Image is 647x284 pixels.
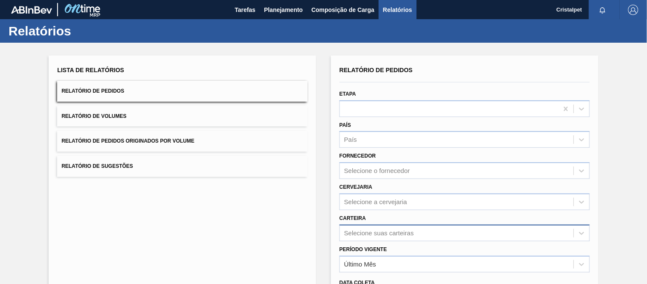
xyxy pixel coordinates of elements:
label: Etapa [339,91,356,97]
div: Selecione o fornecedor [344,167,410,175]
button: Relatório de Volumes [57,106,308,127]
span: Relatórios [383,5,412,15]
label: Fornecedor [339,153,376,159]
span: Relatório de Pedidos [61,88,124,94]
span: Relatório de Volumes [61,113,126,119]
label: Período Vigente [339,246,387,252]
button: Relatório de Pedidos [57,81,308,102]
div: Último Mês [344,261,376,268]
span: Composição de Carga [311,5,374,15]
label: Cervejaria [339,184,372,190]
div: Selecione a cervejaria [344,198,407,205]
span: Planejamento [264,5,303,15]
button: Relatório de Sugestões [57,156,308,177]
span: Lista de Relatórios [57,67,124,73]
div: País [344,136,357,143]
div: Selecione suas carteiras [344,229,414,237]
button: Relatório de Pedidos Originados por Volume [57,131,308,152]
label: País [339,122,351,128]
img: Logout [628,5,638,15]
span: Relatório de Sugestões [61,163,133,169]
span: Relatório de Pedidos [339,67,413,73]
span: Tarefas [235,5,255,15]
label: Carteira [339,215,366,221]
img: TNhmsLtSVTkK8tSr43FrP2fwEKptu5GPRR3wAAAABJRU5ErkJggg== [11,6,52,14]
h1: Relatórios [9,26,160,36]
span: Relatório de Pedidos Originados por Volume [61,138,194,144]
button: Notificações [589,4,616,16]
